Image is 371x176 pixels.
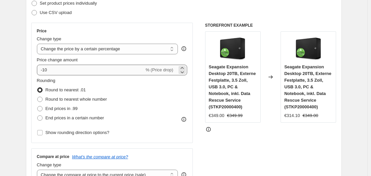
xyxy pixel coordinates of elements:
span: End prices in .99 [46,106,78,111]
strike: €349.99 [227,112,243,119]
img: 611m0Z8jHIL_80x.jpg [295,35,322,62]
h6: STOREFRONT EXAMPLE [205,23,336,28]
span: Change type [37,36,62,41]
span: Set product prices individually [40,1,97,6]
span: Round to nearest whole number [46,97,107,102]
span: Use CSV upload [40,10,72,15]
div: €349.00 [209,112,224,119]
span: Show rounding direction options? [46,130,109,135]
input: -15 [37,65,144,75]
span: Seagate Expansion Desktop 20TB, Externe Festplatte, 3.5 Zoll, USB 3.0, PC & Notebook, inkl. Data ... [209,64,256,109]
img: 611m0Z8jHIL_80x.jpg [219,35,246,62]
span: Rounding [37,78,56,83]
div: €314.10 [284,112,300,119]
div: help [181,45,187,52]
span: Seagate Expansion Desktop 20TB, Externe Festplatte, 3.5 Zoll, USB 3.0, PC & Notebook, inkl. Data ... [284,64,331,109]
strike: €349.00 [303,112,318,119]
span: Round to nearest .01 [46,87,86,92]
span: Change type [37,162,62,167]
span: Price change amount [37,57,78,62]
h3: Compare at price [37,154,69,159]
button: What's the compare at price? [72,154,128,159]
h3: Price [37,28,47,34]
span: % (Price drop) [146,67,173,72]
span: End prices in a certain number [46,115,104,120]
